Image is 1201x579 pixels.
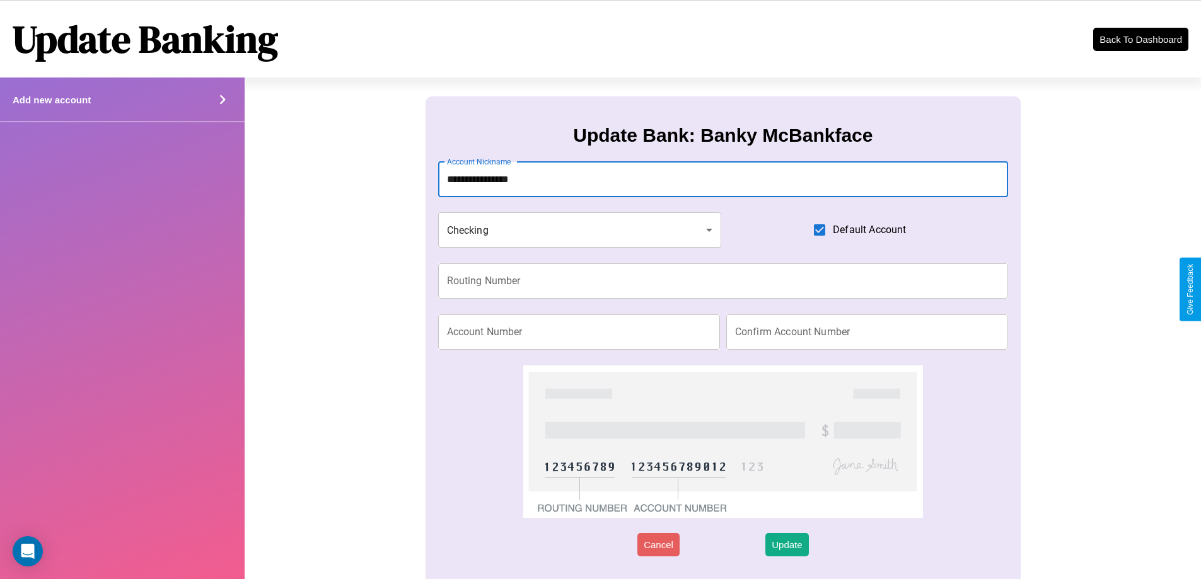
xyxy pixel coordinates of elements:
button: Update [765,533,808,556]
h1: Update Banking [13,13,278,65]
img: check [523,365,922,518]
h3: Update Bank: Banky McBankface [573,125,873,146]
button: Cancel [637,533,680,556]
span: Default Account [833,222,906,238]
h4: Add new account [13,95,91,105]
label: Account Nickname [447,156,511,167]
div: Give Feedback [1186,264,1195,315]
div: Open Intercom Messenger [13,536,43,566]
button: Back To Dashboard [1093,28,1188,51]
div: Checking [438,212,722,248]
